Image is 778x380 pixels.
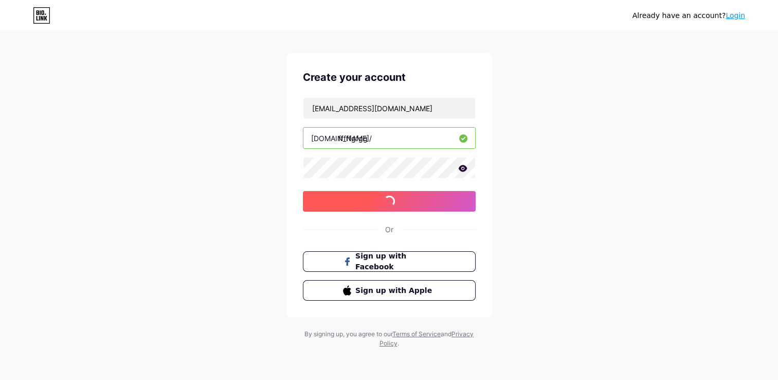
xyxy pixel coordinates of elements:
a: Login [726,11,745,20]
button: Sign up with Apple [303,280,476,301]
button: Sign up with Facebook [303,251,476,272]
input: Email [303,98,475,118]
div: Already have an account? [632,10,745,21]
div: By signing up, you agree to our and . [302,330,477,348]
div: Or [385,224,393,235]
input: username [303,128,475,148]
span: Sign up with Facebook [355,251,435,272]
span: Sign up with Apple [355,285,435,296]
div: Create your account [303,70,476,85]
a: Terms of Service [392,330,441,338]
div: [DOMAIN_NAME]/ [311,133,372,144]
